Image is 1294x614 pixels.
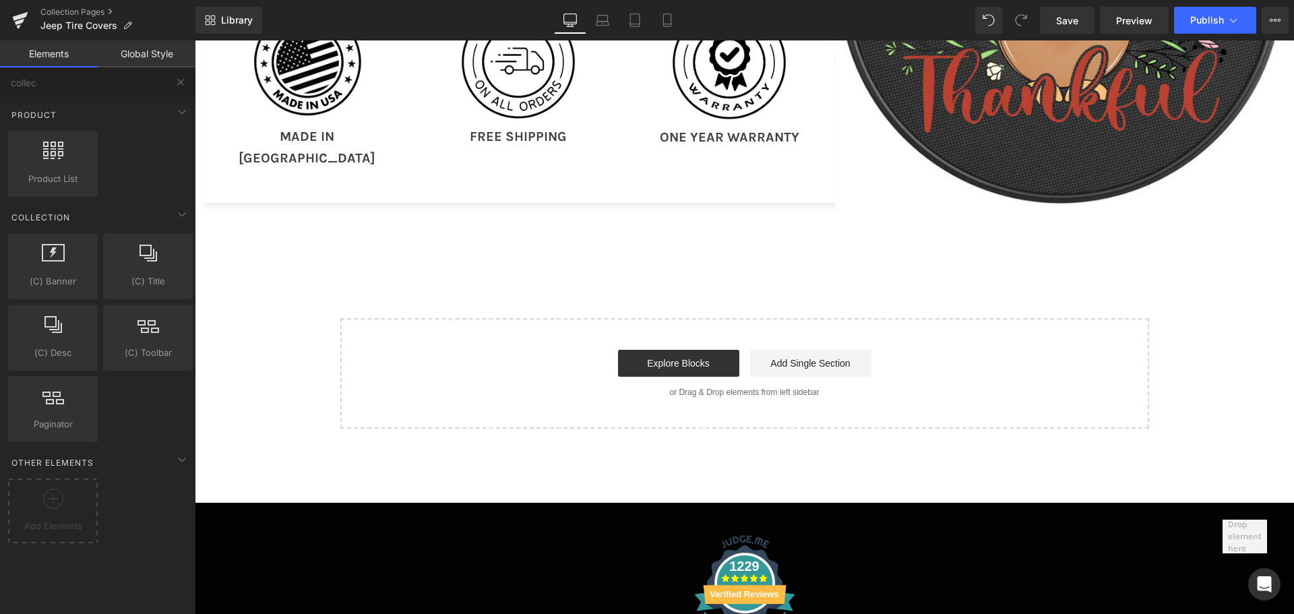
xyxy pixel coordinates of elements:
a: Explore Blocks [423,309,545,336]
span: Save [1056,13,1078,28]
span: (C) Title [107,274,189,288]
span: Product List [12,172,94,186]
span: Other Elements [10,456,95,469]
a: Mobile [651,7,683,34]
a: New Library [195,7,262,34]
span: (C) Toolbar [107,346,189,360]
div: 1229 [499,519,600,532]
span: Product [10,109,58,121]
span: Jeep Tire Covers [40,20,117,31]
strong: ONE YEAR WARRANTY [465,89,605,104]
span: Collection [10,211,71,224]
button: More [1262,7,1289,34]
a: Tablet [619,7,651,34]
button: Publish [1174,7,1256,34]
div: Verified Reviews [499,549,600,558]
strong: FREE SHIPPING [275,88,372,104]
a: Preview [1100,7,1169,34]
a: Global Style [98,40,195,67]
a: Desktop [554,7,586,34]
span: Publish [1190,15,1224,26]
button: Undo [975,7,1002,34]
button: Redo [1008,7,1035,34]
div: Open Intercom Messenger [1248,568,1281,601]
img: jy-CRegPvRPDUDhlkWwv8g.png [499,495,600,596]
span: Preview [1116,13,1152,28]
span: Paginator [12,417,94,431]
a: Laptop [586,7,619,34]
strong: MADE IN [GEOGRAPHIC_DATA] [44,88,181,125]
span: Library [221,14,253,26]
span: (C) Desc [12,346,94,360]
span: (C) Banner [12,274,94,288]
span: Add Elements [11,519,94,533]
p: or Drag & Drop elements from left sidebar [167,347,933,357]
a: Collection Pages [40,7,195,18]
a: Add Single Section [555,309,677,336]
